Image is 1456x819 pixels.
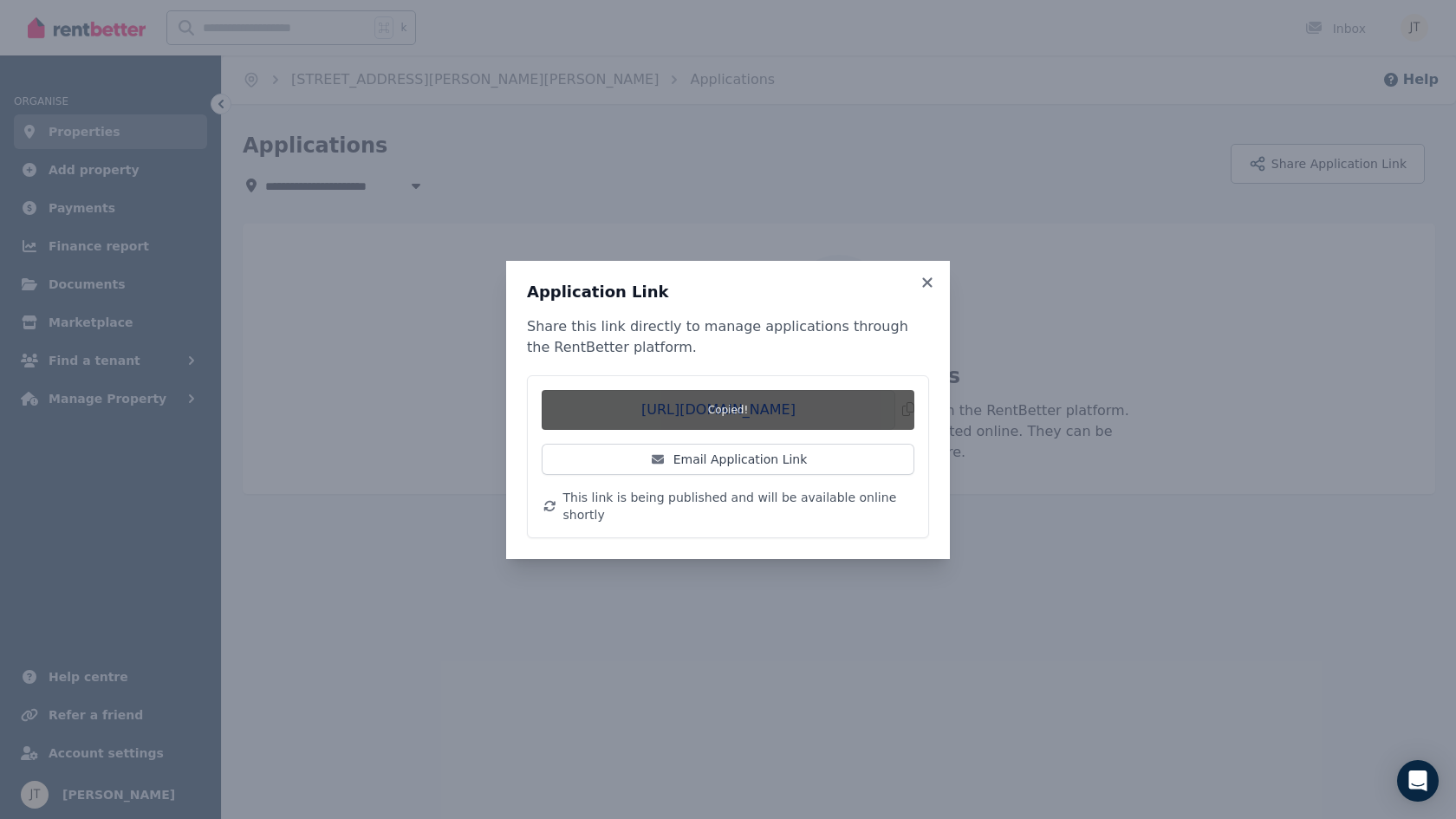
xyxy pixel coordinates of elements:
[542,444,914,475] a: Email Application Link
[563,489,914,523] span: This link is being published and will be available online shortly
[542,390,914,430] button: [URL][DOMAIN_NAME]Copied!
[542,390,914,430] span: Copied!
[1397,760,1439,802] div: Open Intercom Messenger
[527,316,929,358] p: Share this link directly to manage applications through the RentBetter platform.
[527,282,929,302] h3: Application Link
